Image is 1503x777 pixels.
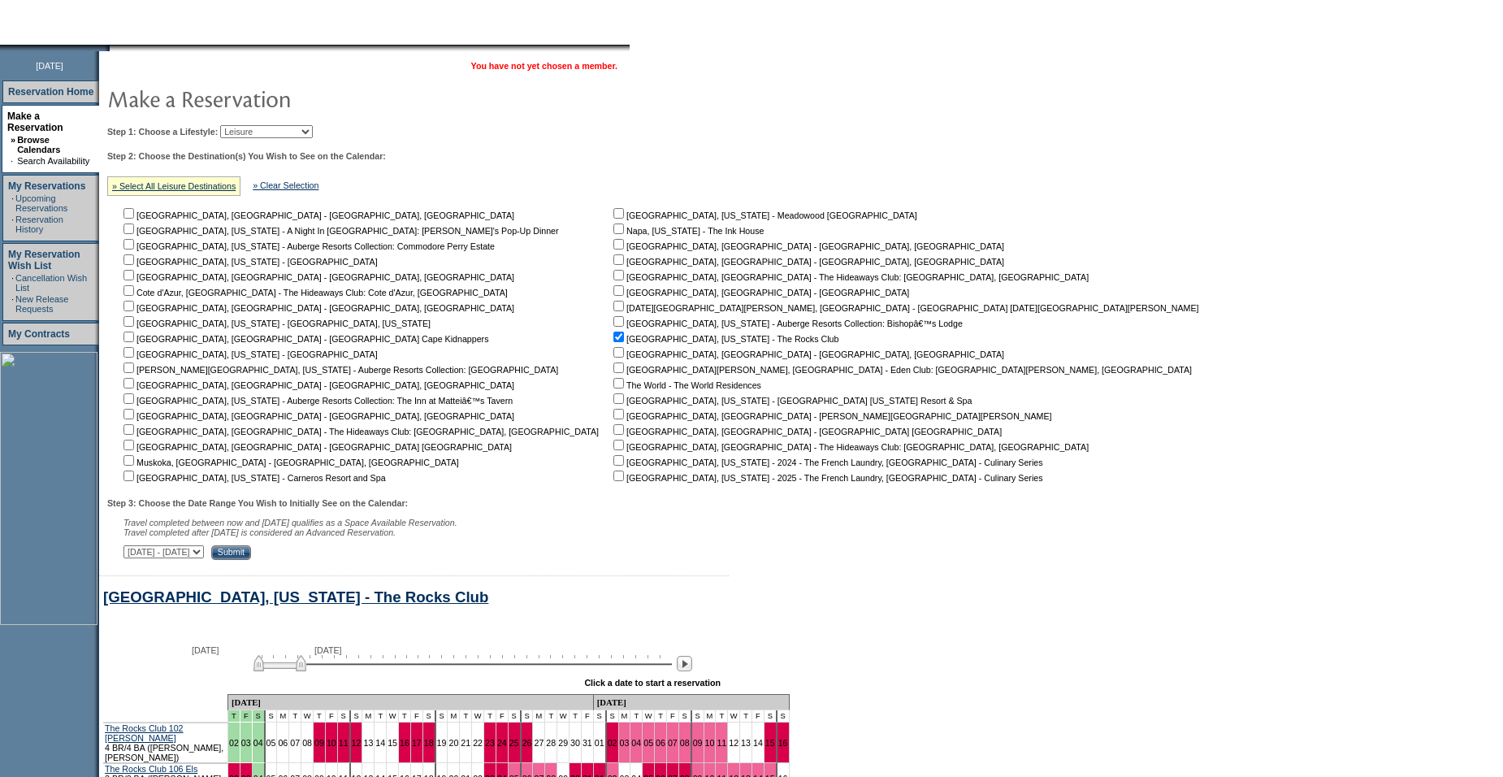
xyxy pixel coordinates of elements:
[423,710,436,723] td: S
[752,710,764,723] td: F
[437,738,447,748] a: 19
[8,180,85,192] a: My Reservations
[339,738,349,748] a: 11
[753,738,763,748] a: 14
[105,764,197,774] a: The Rocks Club 106 Els
[11,193,14,213] td: ·
[107,82,432,115] img: pgTtlMakeReservation.gif
[741,738,751,748] a: 13
[608,738,617,748] a: 02
[240,710,253,723] td: Scottsdale - Summer 2025
[400,738,409,748] a: 16
[120,396,513,406] nobr: [GEOGRAPHIC_DATA], [US_STATE] - Auberge Resorts Collection: The Inn at Matteiâ€™s Tavern
[314,645,342,655] span: [DATE]
[8,328,70,340] a: My Contracts
[471,61,617,71] span: You have not yet chosen a member.
[570,738,580,748] a: 30
[610,257,1004,267] nobr: [GEOGRAPHIC_DATA], [GEOGRAPHIC_DATA] - [GEOGRAPHIC_DATA], [GEOGRAPHIC_DATA]
[485,738,495,748] a: 23
[545,710,557,723] td: T
[11,215,14,234] td: ·
[693,738,703,748] a: 09
[105,723,184,743] a: The Rocks Club 102 [PERSON_NAME]
[228,694,594,710] td: [DATE]
[253,710,266,723] td: Scottsdale - Summer 2025
[656,738,665,748] a: 06
[17,135,60,154] a: Browse Calendars
[546,738,556,748] a: 28
[11,273,14,293] td: ·
[120,442,512,452] nobr: [GEOGRAPHIC_DATA], [GEOGRAPHIC_DATA] - [GEOGRAPHIC_DATA] [GEOGRAPHIC_DATA]
[411,710,423,723] td: F
[610,380,761,390] nobr: The World - The World Residences
[583,738,592,748] a: 31
[120,349,378,359] nobr: [GEOGRAPHIC_DATA], [US_STATE] - [GEOGRAPHIC_DATA]
[338,710,351,723] td: S
[15,215,63,234] a: Reservation History
[610,211,917,220] nobr: [GEOGRAPHIC_DATA], [US_STATE] - Meadowood [GEOGRAPHIC_DATA]
[533,710,545,723] td: M
[610,272,1089,282] nobr: [GEOGRAPHIC_DATA], [GEOGRAPHIC_DATA] - The Hideaways Club: [GEOGRAPHIC_DATA], [GEOGRAPHIC_DATA]
[120,211,514,220] nobr: [GEOGRAPHIC_DATA], [GEOGRAPHIC_DATA] - [GEOGRAPHIC_DATA], [GEOGRAPHIC_DATA]
[211,545,251,560] input: Submit
[120,257,378,267] nobr: [GEOGRAPHIC_DATA], [US_STATE] - [GEOGRAPHIC_DATA]
[610,349,1004,359] nobr: [GEOGRAPHIC_DATA], [GEOGRAPHIC_DATA] - [GEOGRAPHIC_DATA], [GEOGRAPHIC_DATA]
[594,710,607,723] td: S
[301,710,314,723] td: W
[680,738,690,748] a: 08
[112,181,236,191] a: » Select All Leisure Destinations
[610,365,1192,375] nobr: [GEOGRAPHIC_DATA][PERSON_NAME], [GEOGRAPHIC_DATA] - Eden Club: [GEOGRAPHIC_DATA][PERSON_NAME], [G...
[253,180,318,190] a: » Clear Selection
[351,710,363,723] td: S
[11,135,15,145] b: »
[229,738,239,748] a: 02
[120,427,599,436] nobr: [GEOGRAPHIC_DATA], [GEOGRAPHIC_DATA] - The Hideaways Club: [GEOGRAPHIC_DATA], [GEOGRAPHIC_DATA]
[631,738,641,748] a: 04
[11,156,15,166] td: ·
[192,645,219,655] span: [DATE]
[107,151,386,161] b: Step 2: Choose the Destination(s) You Wish to See on the Calendar:
[363,738,373,748] a: 13
[607,710,619,723] td: S
[107,498,408,508] b: Step 3: Choose the Date Range You Wish to Initially See on the Calendar:
[123,527,396,537] nobr: Travel completed after [DATE] is considered an Advanced Reservation.
[655,710,667,723] td: T
[120,473,386,483] nobr: [GEOGRAPHIC_DATA], [US_STATE] - Carneros Resort and Spa
[120,288,508,297] nobr: Cote d'Azur, [GEOGRAPHIC_DATA] - The Hideaways Club: Cote d'Azur, [GEOGRAPHIC_DATA]
[778,738,788,748] a: 16
[375,738,385,748] a: 14
[120,411,514,421] nobr: [GEOGRAPHIC_DATA], [GEOGRAPHIC_DATA] - [GEOGRAPHIC_DATA], [GEOGRAPHIC_DATA]
[289,710,301,723] td: T
[610,303,1198,313] nobr: [DATE][GEOGRAPHIC_DATA][PERSON_NAME], [GEOGRAPHIC_DATA] - [GEOGRAPHIC_DATA] [DATE][GEOGRAPHIC_DAT...
[228,710,240,723] td: Scottsdale - Summer 2025
[522,710,534,723] td: S
[496,710,509,723] td: F
[120,334,488,344] nobr: [GEOGRAPHIC_DATA], [GEOGRAPHIC_DATA] - [GEOGRAPHIC_DATA] Cape Kidnappers
[558,738,568,748] a: 29
[610,241,1004,251] nobr: [GEOGRAPHIC_DATA], [GEOGRAPHIC_DATA] - [GEOGRAPHIC_DATA], [GEOGRAPHIC_DATA]
[557,710,570,723] td: W
[472,710,484,723] td: W
[619,710,631,723] td: M
[17,156,89,166] a: Search Availability
[15,273,87,293] a: Cancellation Wish List
[120,380,514,390] nobr: [GEOGRAPHIC_DATA], [GEOGRAPHIC_DATA] - [GEOGRAPHIC_DATA], [GEOGRAPHIC_DATA]
[705,738,715,748] a: 10
[327,738,336,748] a: 10
[704,710,717,723] td: M
[120,458,459,467] nobr: Muskoka, [GEOGRAPHIC_DATA] - [GEOGRAPHIC_DATA], [GEOGRAPHIC_DATA]
[509,710,522,723] td: S
[120,241,495,251] nobr: [GEOGRAPHIC_DATA], [US_STATE] - Auberge Resorts Collection: Commodore Perry Estate
[290,738,300,748] a: 07
[352,738,362,748] a: 12
[314,738,324,748] a: 09
[362,710,375,723] td: M
[764,710,777,723] td: S
[412,738,422,748] a: 17
[388,738,397,748] a: 15
[692,710,704,723] td: S
[15,294,68,314] a: New Release Requests
[610,319,963,328] nobr: [GEOGRAPHIC_DATA], [US_STATE] - Auberge Resorts Collection: Bishopâ€™s Lodge
[326,710,338,723] td: F
[717,738,726,748] a: 11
